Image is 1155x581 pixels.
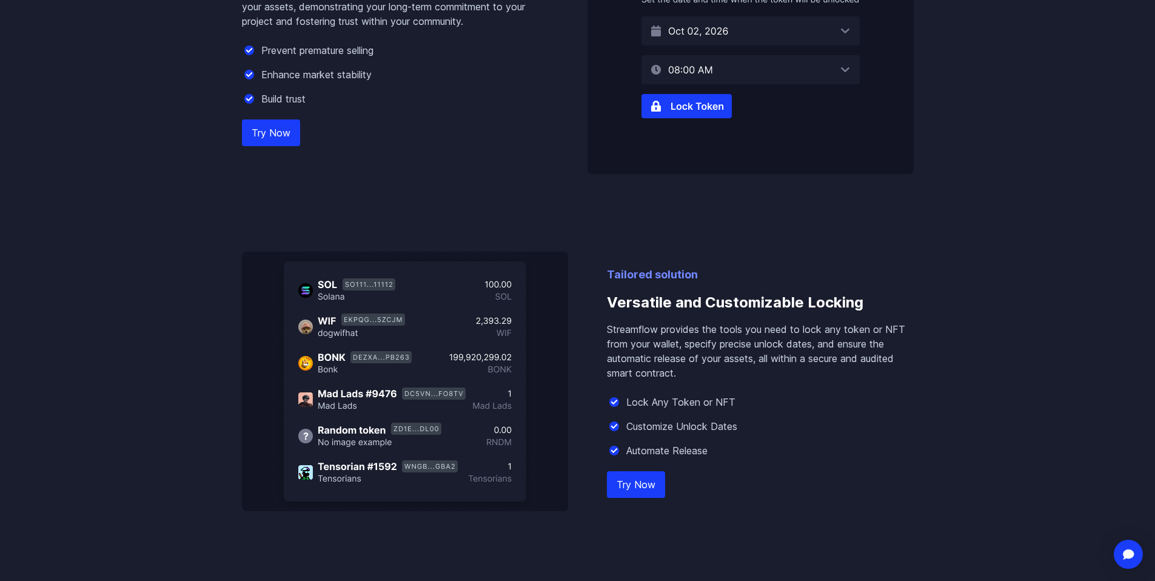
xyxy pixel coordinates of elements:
p: Automate Release [626,443,708,458]
p: Build trust [261,92,306,106]
a: Try Now [607,471,665,498]
p: Prevent premature selling [261,43,373,58]
p: Customize Unlock Dates [626,419,737,434]
p: Tailored solution [607,266,914,283]
h3: Versatile and Customizable Locking [607,283,914,322]
img: Versatile and Customizable Locking [242,252,568,511]
a: Try Now [242,119,300,146]
p: Lock Any Token or NFT [626,395,735,409]
p: Enhance market stability [261,67,372,82]
div: Open Intercom Messenger [1114,540,1143,569]
p: Streamflow provides the tools you need to lock any token or NFT from your wallet, specify precise... [607,322,914,380]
